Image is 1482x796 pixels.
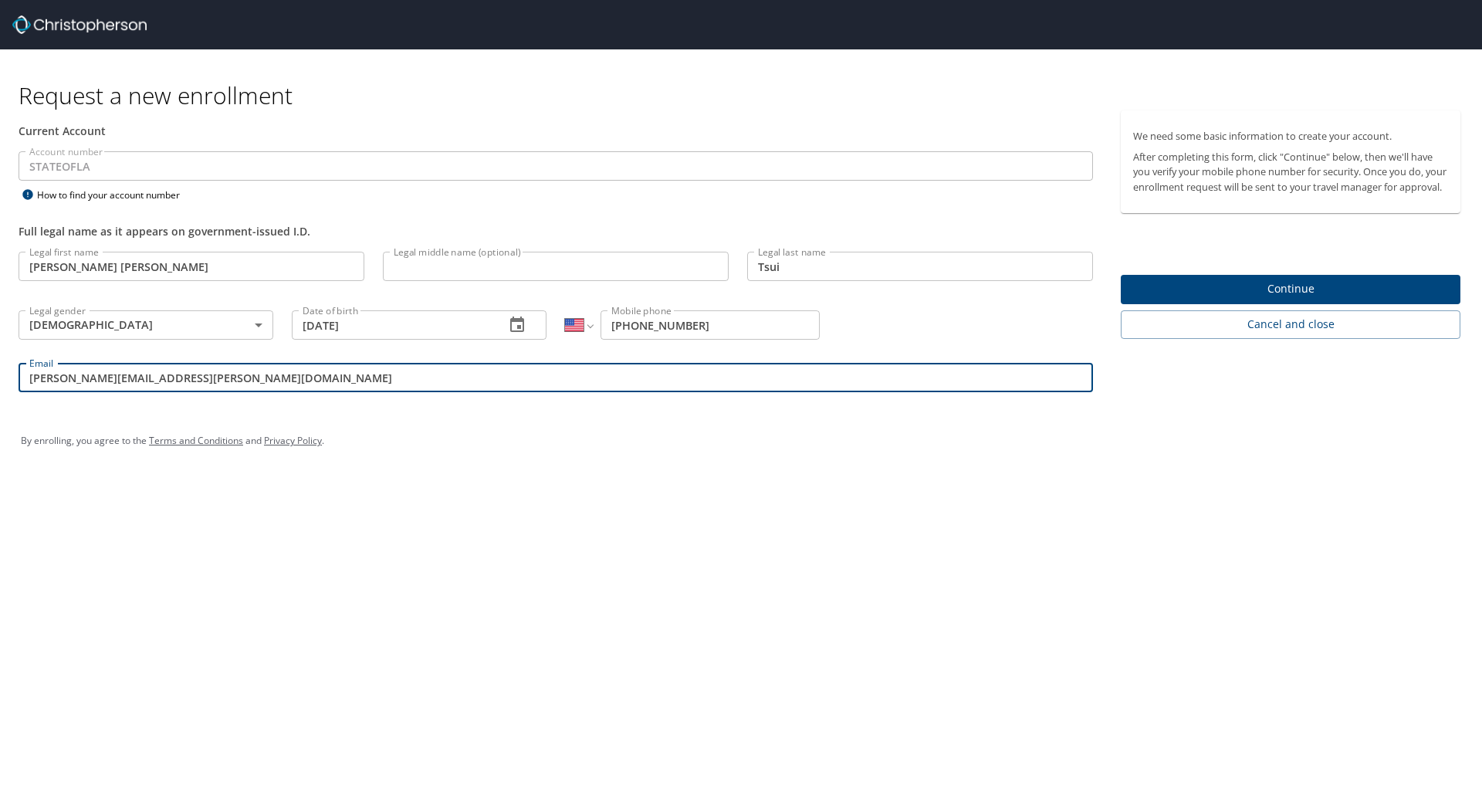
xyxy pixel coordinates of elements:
[19,80,1473,110] h1: Request a new enrollment
[292,310,492,340] input: MM/DD/YYYY
[1121,310,1460,339] button: Cancel and close
[19,310,273,340] div: [DEMOGRAPHIC_DATA]
[1121,275,1460,305] button: Continue
[149,434,243,447] a: Terms and Conditions
[19,185,211,205] div: How to find your account number
[601,310,820,340] input: Enter phone number
[19,223,1093,239] div: Full legal name as it appears on government-issued I.D.
[1133,129,1448,144] p: We need some basic information to create your account.
[21,422,1461,460] div: By enrolling, you agree to the and .
[1133,150,1448,195] p: After completing this form, click "Continue" below, then we'll have you verify your mobile phone ...
[264,434,322,447] a: Privacy Policy
[1133,279,1448,299] span: Continue
[19,123,1093,139] div: Current Account
[1133,315,1448,334] span: Cancel and close
[12,15,147,34] img: cbt logo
